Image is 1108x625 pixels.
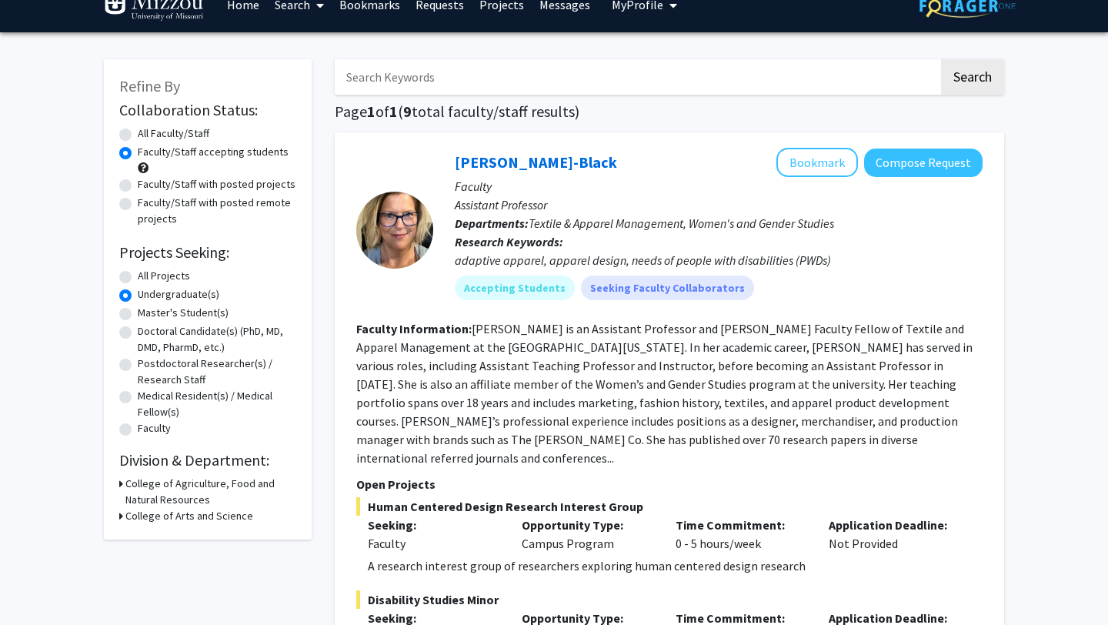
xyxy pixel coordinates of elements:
[455,234,563,249] b: Research Keywords:
[356,321,472,336] b: Faculty Information:
[829,516,959,534] p: Application Deadline:
[367,102,375,121] span: 1
[125,508,253,524] h3: College of Arts and Science
[356,497,983,516] span: Human Centered Design Research Interest Group
[522,516,652,534] p: Opportunity Type:
[125,476,296,508] h3: College of Agriculture, Food and Natural Resources
[581,276,754,300] mat-chip: Seeking Faculty Collaborators
[138,176,295,192] label: Faculty/Staff with posted projects
[676,516,806,534] p: Time Commitment:
[403,102,412,121] span: 9
[138,195,296,227] label: Faculty/Staff with posted remote projects
[356,475,983,493] p: Open Projects
[138,286,219,302] label: Undergraduate(s)
[817,516,971,553] div: Not Provided
[455,276,575,300] mat-chip: Accepting Students
[389,102,398,121] span: 1
[138,305,229,321] label: Master's Student(s)
[455,177,983,196] p: Faculty
[356,590,983,609] span: Disability Studies Minor
[368,534,499,553] div: Faculty
[138,125,209,142] label: All Faculty/Staff
[776,148,858,177] button: Add Kerri McBee-Black to Bookmarks
[12,556,65,613] iframe: Chat
[664,516,818,553] div: 0 - 5 hours/week
[356,321,973,466] fg-read-more: [PERSON_NAME] is an Assistant Professor and [PERSON_NAME] Faculty Fellow of Textile and Apparel M...
[138,268,190,284] label: All Projects
[368,556,983,575] p: A research interest group of researchers exploring human centered design research
[335,102,1004,121] h1: Page of ( total faculty/staff results)
[119,76,180,95] span: Refine By
[368,516,499,534] p: Seeking:
[455,216,529,231] b: Departments:
[941,59,1004,95] button: Search
[864,149,983,177] button: Compose Request to Kerri McBee-Black
[119,451,296,470] h2: Division & Department:
[138,144,289,160] label: Faculty/Staff accepting students
[510,516,664,553] div: Campus Program
[335,59,939,95] input: Search Keywords
[455,196,983,214] p: Assistant Professor
[529,216,834,231] span: Textile & Apparel Management, Women's and Gender Studies
[138,420,171,436] label: Faculty
[455,152,617,172] a: [PERSON_NAME]-Black
[455,251,983,269] div: adaptive apparel, apparel design, needs of people with disabilities (PWDs)
[138,323,296,356] label: Doctoral Candidate(s) (PhD, MD, DMD, PharmD, etc.)
[119,243,296,262] h2: Projects Seeking:
[119,101,296,119] h2: Collaboration Status:
[138,388,296,420] label: Medical Resident(s) / Medical Fellow(s)
[138,356,296,388] label: Postdoctoral Researcher(s) / Research Staff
